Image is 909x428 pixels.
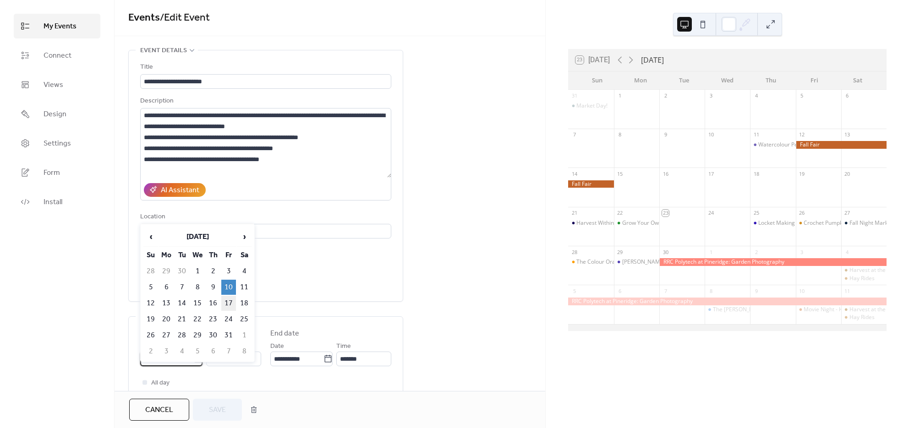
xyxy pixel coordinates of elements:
[804,219,874,227] div: Crochet Pumpkin Workshop
[750,219,795,227] div: Locket Making Workshop
[237,344,252,359] td: 8
[143,280,158,295] td: 5
[571,92,578,99] div: 31
[175,328,189,343] td: 28
[237,264,252,279] td: 4
[617,210,624,217] div: 22
[662,210,669,217] div: 23
[143,296,158,311] td: 12
[799,249,805,255] div: 3
[14,160,100,185] a: Form
[568,219,613,227] div: Harvest Within: Fall Equinox Retreat
[128,8,160,28] a: Events
[568,258,613,266] div: The Colour Orange
[793,71,836,90] div: Fri
[707,170,714,177] div: 17
[190,280,205,295] td: 8
[849,314,875,321] div: Hay Rides
[221,328,236,343] td: 31
[571,170,578,177] div: 14
[662,249,669,255] div: 30
[799,210,805,217] div: 26
[190,296,205,311] td: 15
[753,131,760,138] div: 11
[841,314,887,321] div: Hay Rides
[44,21,77,32] span: My Events
[44,138,71,149] span: Settings
[662,170,669,177] div: 16
[175,280,189,295] td: 7
[662,287,669,294] div: 7
[758,219,822,227] div: Locket Making Workshop
[705,306,750,314] div: The Joy Smith Foundation: Women's Empowerment Luncheon
[237,228,251,246] span: ›
[707,131,714,138] div: 10
[140,96,389,107] div: Description
[844,131,851,138] div: 13
[175,296,189,311] td: 14
[190,264,205,279] td: 1
[143,248,158,263] th: Su
[145,405,173,416] span: Cancel
[753,210,760,217] div: 25
[206,328,220,343] td: 30
[270,328,299,339] div: End date
[707,92,714,99] div: 3
[44,168,60,179] span: Form
[221,280,236,295] td: 10
[617,92,624,99] div: 1
[159,264,174,279] td: 29
[159,296,174,311] td: 13
[159,328,174,343] td: 27
[750,141,795,149] div: Watercolour Pencil Workshop
[662,92,669,99] div: 2
[140,45,187,56] span: Event details
[159,248,174,263] th: Mo
[143,312,158,327] td: 19
[841,306,887,314] div: Harvest at the Hollow Market
[143,264,158,279] td: 28
[844,210,851,217] div: 27
[44,197,62,208] span: Install
[796,306,841,314] div: Movie Night - Hocus Pocus
[614,219,659,227] div: Grow Your Own Mushroom Workshop
[190,312,205,327] td: 22
[753,249,760,255] div: 2
[713,306,888,314] div: The [PERSON_NAME] Foundation: Women's Empowerment Luncheon
[190,248,205,263] th: We
[796,219,841,227] div: Crochet Pumpkin Workshop
[206,264,220,279] td: 2
[206,248,220,263] th: Th
[221,312,236,327] td: 24
[707,210,714,217] div: 24
[622,258,780,266] div: [PERSON_NAME] Album Release Cookie Decorating Workshop
[159,312,174,327] td: 20
[14,131,100,156] a: Settings
[237,280,252,295] td: 11
[617,249,624,255] div: 29
[619,71,663,90] div: Mon
[129,399,189,421] button: Cancel
[836,71,879,90] div: Sat
[753,287,760,294] div: 9
[159,280,174,295] td: 6
[14,102,100,126] a: Design
[617,170,624,177] div: 15
[206,280,220,295] td: 9
[841,266,887,274] div: Harvest at the Hollow Market
[707,249,714,255] div: 1
[221,344,236,359] td: 7
[206,312,220,327] td: 23
[796,141,887,149] div: Fall Fair
[844,170,851,177] div: 20
[206,344,220,359] td: 6
[844,92,851,99] div: 6
[175,248,189,263] th: Tu
[140,62,389,73] div: Title
[799,131,805,138] div: 12
[758,141,833,149] div: Watercolour Pencil Workshop
[568,298,887,305] div: RRC Polytech at Pineridge: Garden Photography
[206,296,220,311] td: 16
[221,248,236,263] th: Fr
